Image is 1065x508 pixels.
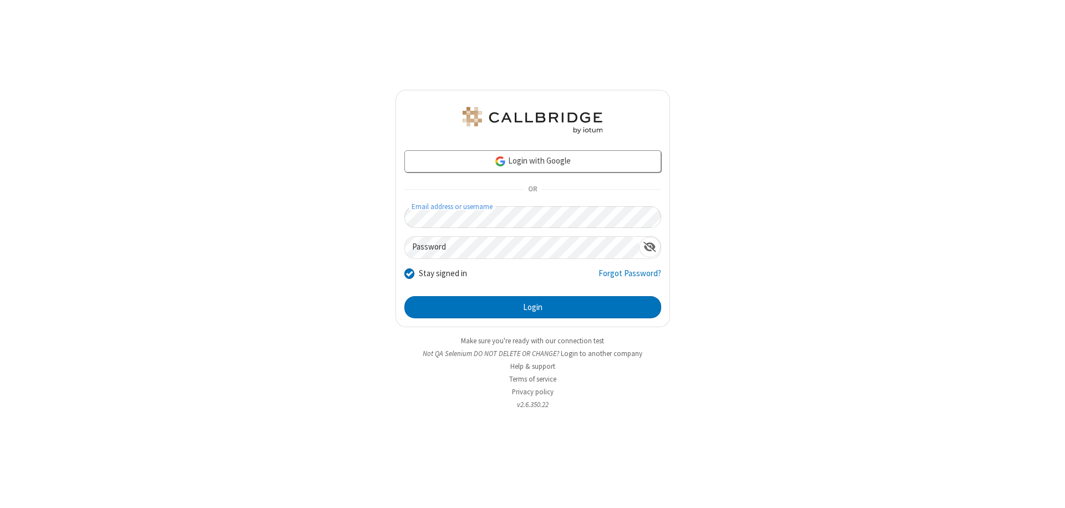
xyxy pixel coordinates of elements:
input: Password [405,237,639,258]
button: Login to another company [561,348,642,359]
a: Privacy policy [512,387,554,397]
a: Terms of service [509,374,556,384]
a: Help & support [510,362,555,371]
span: OR [524,182,541,197]
img: google-icon.png [494,155,506,167]
div: Show password [639,237,661,257]
input: Email address or username [404,206,661,228]
li: Not QA Selenium DO NOT DELETE OR CHANGE? [395,348,670,359]
li: v2.6.350.22 [395,399,670,410]
a: Forgot Password? [599,267,661,288]
a: Login with Google [404,150,661,172]
button: Login [404,296,661,318]
a: Make sure you're ready with our connection test [461,336,604,346]
img: QA Selenium DO NOT DELETE OR CHANGE [460,107,605,134]
label: Stay signed in [419,267,467,280]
